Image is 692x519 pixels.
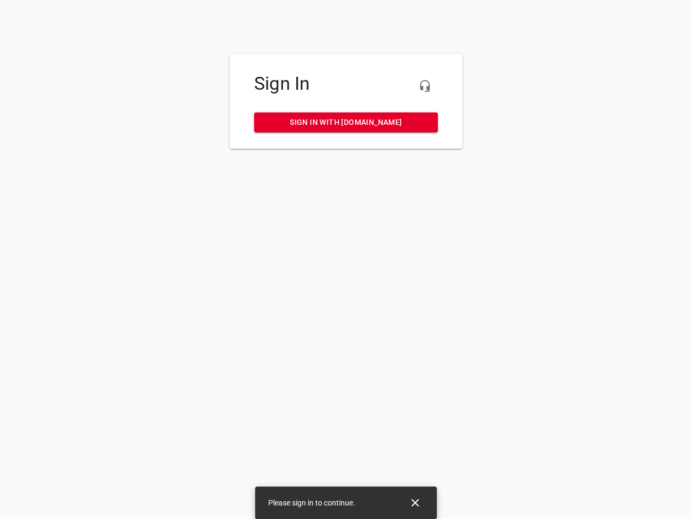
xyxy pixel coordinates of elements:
[268,498,355,507] span: Please sign in to continue.
[412,73,438,99] button: Live Chat
[402,490,428,516] button: Close
[254,73,438,95] h4: Sign In
[263,116,429,129] span: Sign in with [DOMAIN_NAME]
[254,112,438,132] a: Sign in with [DOMAIN_NAME]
